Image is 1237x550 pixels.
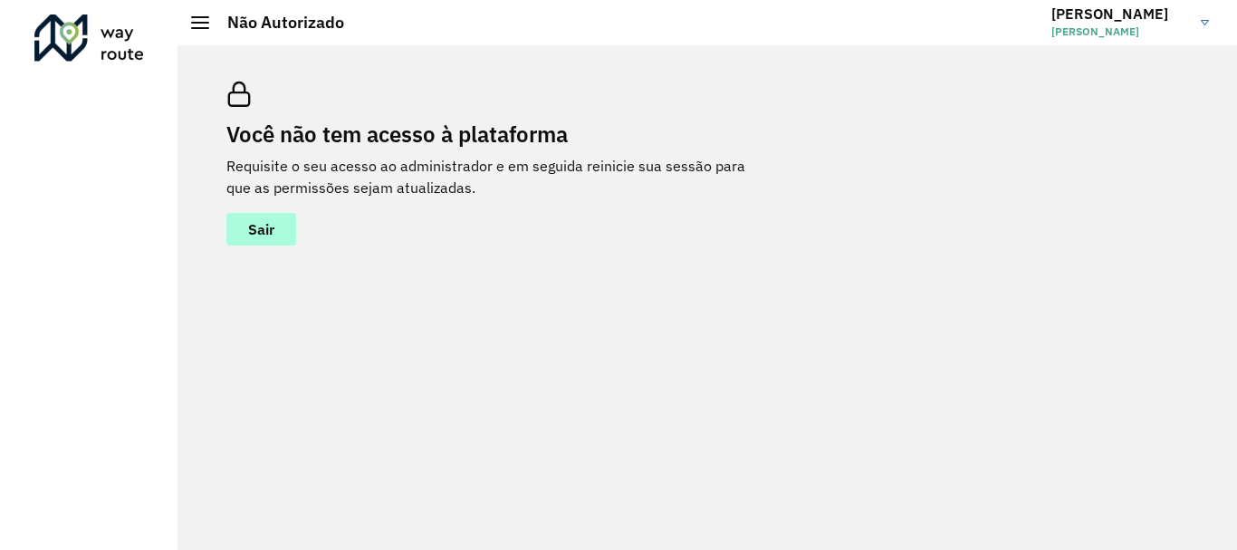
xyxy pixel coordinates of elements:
h2: Você não tem acesso à plataforma [226,121,770,148]
span: Sair [248,222,274,236]
h3: [PERSON_NAME] [1051,5,1187,23]
button: button [226,213,296,246]
p: Requisite o seu acesso ao administrador e em seguida reinicie sua sessão para que as permissões s... [226,155,770,198]
span: [PERSON_NAME] [1051,24,1187,40]
h2: Não Autorizado [209,13,344,33]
